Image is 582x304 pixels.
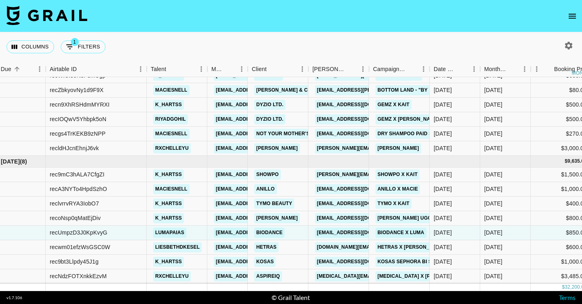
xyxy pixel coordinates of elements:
[214,114,304,124] a: [EMAIL_ADDRESS][DOMAIN_NAME]
[484,243,502,251] div: Oct '25
[254,199,294,209] a: TYMO Beauty
[153,213,184,223] a: k_hartss
[507,63,519,75] button: Sort
[61,40,105,53] button: Show filters
[153,100,184,110] a: k_hartss
[434,101,452,109] div: 9/16/2025
[375,242,447,252] a: hetras x [PERSON_NAME]
[153,242,202,252] a: liesbethdkesel
[484,61,507,77] div: Month Due
[315,257,405,267] a: [EMAIL_ADDRESS][DOMAIN_NAME]
[564,8,580,24] button: open drawer
[248,61,308,77] div: Client
[375,85,453,95] a: Bottom Land - "By My Side"
[346,63,357,75] button: Sort
[214,129,304,139] a: [EMAIL_ADDRESS][DOMAIN_NAME]
[50,130,105,138] div: recgs4TrKEKB9zNPP
[254,129,339,139] a: Not Your Mother’s Haircare
[254,170,281,180] a: Showpo
[484,86,502,94] div: Sep '25
[373,61,406,77] div: Campaign (Type)
[434,214,452,222] div: 10/6/2025
[214,228,304,238] a: [EMAIL_ADDRESS][DOMAIN_NAME]
[434,86,452,94] div: 9/16/2025
[484,130,502,138] div: Sep '25
[214,85,304,95] a: [EMAIL_ADDRESS][DOMAIN_NAME]
[484,199,502,208] div: Oct '25
[434,185,452,193] div: 9/25/2025
[50,115,106,123] div: recIOQwV5Yhbpk5oN
[214,242,304,252] a: [EMAIL_ADDRESS][DOMAIN_NAME]
[254,100,285,110] a: Dyzio Ltd.
[195,63,207,75] button: Menu
[6,295,22,300] div: v 1.7.106
[375,257,461,267] a: Kosas Sephora BI Sale x Kait
[153,85,190,95] a: maciesnell
[50,199,99,208] div: reclvrrvRYA3IobO7
[315,271,447,281] a: [MEDICAL_DATA][EMAIL_ADDRESS][DOMAIN_NAME]
[434,199,452,208] div: 9/16/2025
[207,61,248,77] div: Manager
[375,143,421,153] a: [PERSON_NAME]
[77,63,88,75] button: Sort
[153,199,184,209] a: k_hartss
[375,129,467,139] a: Dry Shampoo Paid Social [DATE]
[153,170,184,180] a: k_hartss
[254,184,277,194] a: anillO
[153,143,191,153] a: rxchelleyu
[312,61,346,77] div: [PERSON_NAME]
[468,63,480,75] button: Menu
[315,242,446,252] a: [DOMAIN_NAME][EMAIL_ADDRESS][DOMAIN_NAME]
[254,257,276,267] a: Kosas
[11,63,23,75] button: Sort
[214,100,304,110] a: [EMAIL_ADDRESS][DOMAIN_NAME]
[6,40,54,53] button: Select columns
[315,199,405,209] a: [EMAIL_ADDRESS][DOMAIN_NAME]
[484,101,502,109] div: Sep '25
[565,158,567,165] div: $
[434,229,452,237] div: 10/6/2025
[315,184,405,194] a: [EMAIL_ADDRESS][DOMAIN_NAME]
[153,184,190,194] a: maciesnell
[272,294,310,302] div: © Grail Talent
[315,228,405,238] a: [EMAIL_ADDRESS][DOMAIN_NAME]
[214,170,304,180] a: [EMAIL_ADDRESS][DOMAIN_NAME]
[34,63,46,75] button: Menu
[315,170,447,180] a: [PERSON_NAME][EMAIL_ADDRESS][DOMAIN_NAME]
[252,61,267,77] div: Client
[50,86,103,94] div: recZbkyovNy1d9F9X
[418,63,430,75] button: Menu
[369,61,430,77] div: Campaign (Type)
[214,257,304,267] a: [EMAIL_ADDRESS][DOMAIN_NAME]
[480,61,531,77] div: Month Due
[543,63,554,75] button: Sort
[50,144,99,152] div: recldHJcnEhnjJ6vk
[519,63,531,75] button: Menu
[375,213,451,223] a: [PERSON_NAME] UGC x Kait
[46,61,147,77] div: Airtable ID
[484,258,502,266] div: Oct '25
[153,257,184,267] a: k_hartss
[214,143,304,153] a: [EMAIL_ADDRESS][DOMAIN_NAME]
[254,213,300,223] a: [PERSON_NAME]
[50,185,107,193] div: recA3NYTo4HpdSzhO
[406,63,418,75] button: Sort
[375,199,411,209] a: TYMO x Kait
[296,63,308,75] button: Menu
[50,229,108,237] div: recUmpzD3J0KpKvyG
[153,228,186,238] a: lumapaias
[153,129,190,139] a: maciesnell
[214,199,304,209] a: [EMAIL_ADDRESS][DOMAIN_NAME]
[153,114,188,124] a: riyadgohil
[254,143,300,153] a: [PERSON_NAME]
[430,61,480,77] div: Date Created
[375,271,469,281] a: [MEDICAL_DATA] x [PERSON_NAME]
[531,63,543,75] button: Menu
[434,144,452,152] div: 9/3/2025
[50,101,110,109] div: recn9XhRSHdmMYRXI
[484,185,502,193] div: Oct '25
[50,243,110,251] div: recwm01efzWsGSC0W
[484,170,502,178] div: Oct '25
[315,114,405,124] a: [EMAIL_ADDRESS][DOMAIN_NAME]
[375,184,420,194] a: anillO x Macie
